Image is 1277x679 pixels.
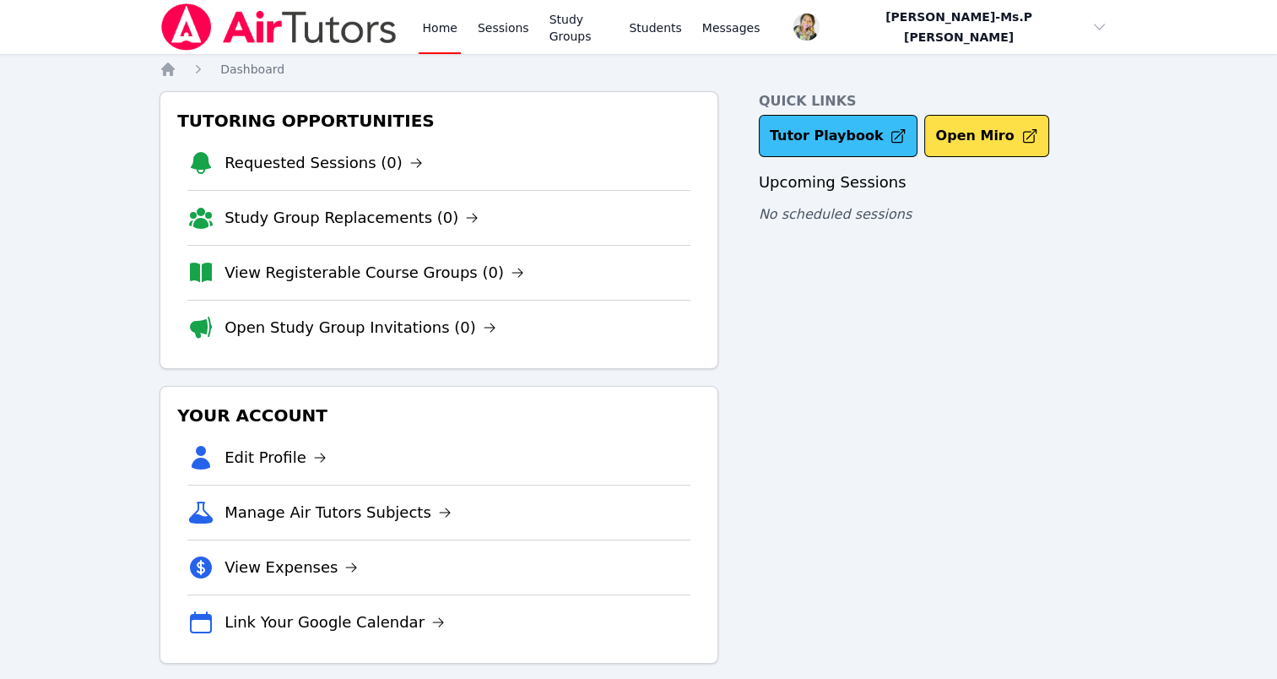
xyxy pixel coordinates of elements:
a: Open Study Group Invitations (0) [225,316,496,339]
a: Tutor Playbook [759,115,918,157]
h3: Upcoming Sessions [759,171,1117,194]
span: Messages [702,19,760,36]
h3: Tutoring Opportunities [174,106,704,136]
h4: Quick Links [759,91,1117,111]
a: View Registerable Course Groups (0) [225,261,524,285]
button: Open Miro [924,115,1048,157]
h3: Your Account [174,400,704,431]
span: Dashboard [220,62,284,76]
a: Dashboard [220,61,284,78]
a: Manage Air Tutors Subjects [225,501,452,524]
a: View Expenses [225,556,358,579]
span: No scheduled sessions [759,206,912,222]
a: Requested Sessions (0) [225,151,423,175]
img: Air Tutors [160,3,398,51]
a: Edit Profile [225,446,327,470]
a: Link Your Google Calendar [225,611,445,634]
a: Study Group Replacements (0) [225,206,479,230]
nav: Breadcrumb [160,61,1117,78]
